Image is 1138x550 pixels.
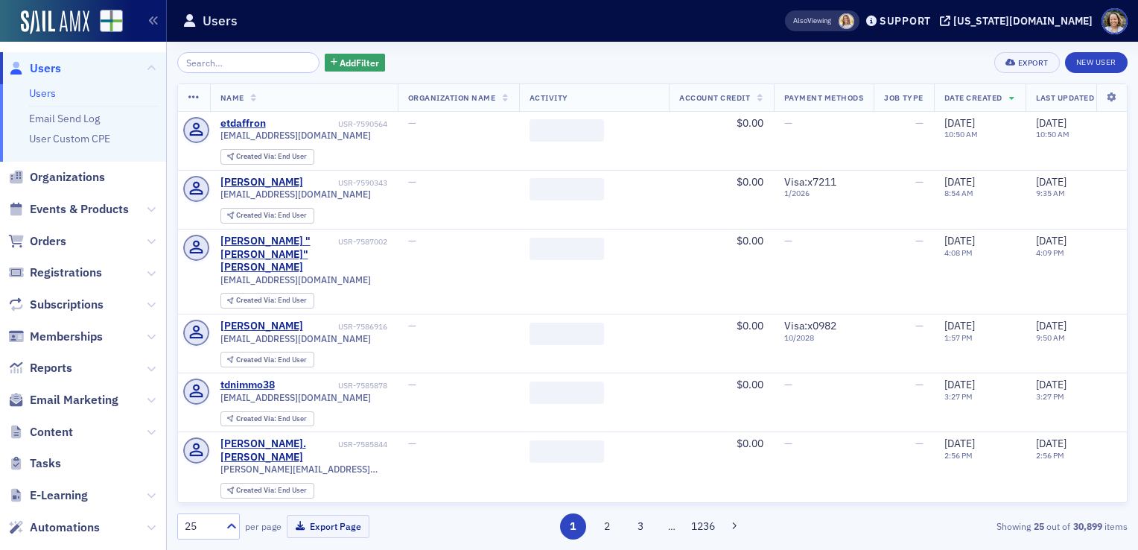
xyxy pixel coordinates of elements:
a: Email Send Log [29,112,100,125]
span: — [915,116,924,130]
div: Export [1018,59,1049,67]
span: — [915,437,924,450]
div: End User [236,212,307,220]
span: [EMAIL_ADDRESS][DOMAIN_NAME] [220,392,371,403]
span: [EMAIL_ADDRESS][DOMAIN_NAME] [220,189,371,200]
time: 1:57 PM [944,332,973,343]
span: Orders [30,233,66,250]
a: tdnimmo38 [220,379,275,392]
button: 1 [560,513,586,540]
time: 9:50 AM [1036,332,1065,343]
span: $0.00 [737,234,763,247]
span: — [915,234,924,247]
div: Created Via: End User [220,149,314,165]
span: [DATE] [1036,437,1067,450]
time: 10:50 AM [944,129,978,139]
div: Also [793,16,807,25]
time: 10:50 AM [1036,129,1069,139]
span: ‌ [530,323,604,345]
span: $0.00 [737,437,763,450]
label: per page [245,519,282,533]
button: AddFilter [325,54,386,72]
span: Activity [530,92,568,103]
button: 2 [594,513,620,540]
span: … [661,519,682,533]
span: Subscriptions [30,297,104,313]
span: Created Via : [236,485,278,495]
span: Created Via : [236,355,278,364]
span: [DATE] [1036,175,1067,189]
div: USR-7590564 [268,119,387,129]
span: Organizations [30,169,105,186]
span: ‌ [530,119,604,142]
span: [DATE] [944,116,975,130]
span: — [408,175,416,189]
span: [EMAIL_ADDRESS][DOMAIN_NAME] [220,333,371,344]
span: — [408,234,416,247]
span: Visa : x7211 [784,175,836,189]
input: Search… [177,52,320,73]
span: ‌ [530,440,604,463]
span: Payment Methods [784,92,864,103]
a: etdaffron [220,117,266,130]
div: USR-7586916 [305,322,387,332]
button: Export [994,52,1059,73]
span: [DATE] [1036,378,1067,391]
time: 3:27 PM [944,391,973,402]
span: — [408,116,416,130]
span: Created Via : [236,295,278,305]
span: ‌ [530,382,604,404]
span: — [784,234,792,247]
strong: 25 [1031,519,1046,533]
div: [PERSON_NAME] "[PERSON_NAME]" [PERSON_NAME] [220,235,336,274]
span: Created Via : [236,151,278,161]
time: 2:56 PM [1036,450,1064,461]
span: [DATE] [944,319,975,332]
a: [PERSON_NAME].[PERSON_NAME] [220,437,336,464]
span: Add Filter [340,56,379,69]
span: — [915,378,924,391]
span: [DATE] [1036,116,1067,130]
span: — [915,319,924,332]
span: Name [220,92,244,103]
div: Created Via: End User [220,352,314,367]
a: Organizations [8,169,105,186]
img: SailAMX [100,10,123,33]
div: USR-7585878 [277,381,387,391]
div: Created Via: End User [220,411,314,427]
time: 3:27 PM [1036,391,1064,402]
div: Created Via: End User [220,293,314,309]
a: [PERSON_NAME] [220,320,303,333]
span: — [784,378,792,391]
time: 2:56 PM [944,450,973,461]
button: 3 [628,513,654,540]
span: [EMAIL_ADDRESS][DOMAIN_NAME] [220,130,371,141]
span: Created Via : [236,210,278,220]
a: Email Marketing [8,392,118,408]
span: Viewing [793,16,831,26]
div: Created Via: End User [220,208,314,224]
a: Subscriptions [8,297,104,313]
span: Profile [1102,8,1128,34]
a: E-Learning [8,487,88,504]
time: 8:54 AM [944,188,973,198]
span: — [784,437,792,450]
a: [PERSON_NAME] [220,176,303,189]
span: $0.00 [737,116,763,130]
img: SailAMX [21,10,89,34]
a: Users [29,86,56,100]
div: 25 [185,519,217,534]
strong: 30,899 [1070,519,1104,533]
div: End User [236,487,307,495]
span: Visa : x0982 [784,319,836,332]
div: Created Via: End User [220,483,314,499]
span: Created Via : [236,414,278,423]
span: [DATE] [944,234,975,247]
span: Content [30,424,73,440]
button: 1236 [690,513,716,540]
div: End User [236,356,307,364]
span: [DATE] [1036,234,1067,247]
